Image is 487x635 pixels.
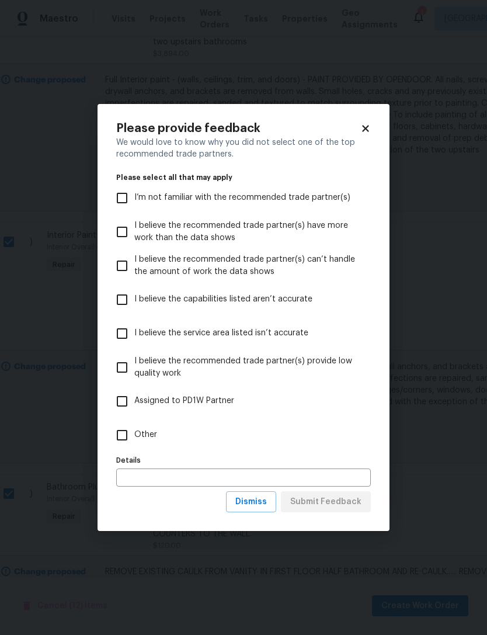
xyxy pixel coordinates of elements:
[116,137,371,160] div: We would love to know why you did not select one of the top recommended trade partners.
[134,192,350,204] span: I’m not familiar with the recommended trade partner(s)
[134,429,157,441] span: Other
[134,395,234,407] span: Assigned to PD1W Partner
[134,293,312,306] span: I believe the capabilities listed aren’t accurate
[226,491,276,513] button: Dismiss
[134,355,361,380] span: I believe the recommended trade partner(s) provide low quality work
[116,174,371,181] legend: Please select all that may apply
[116,457,371,464] label: Details
[235,495,267,509] span: Dismiss
[134,327,308,339] span: I believe the service area listed isn’t accurate
[116,123,360,134] h2: Please provide feedback
[134,254,361,278] span: I believe the recommended trade partner(s) can’t handle the amount of work the data shows
[134,220,361,244] span: I believe the recommended trade partner(s) have more work than the data shows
